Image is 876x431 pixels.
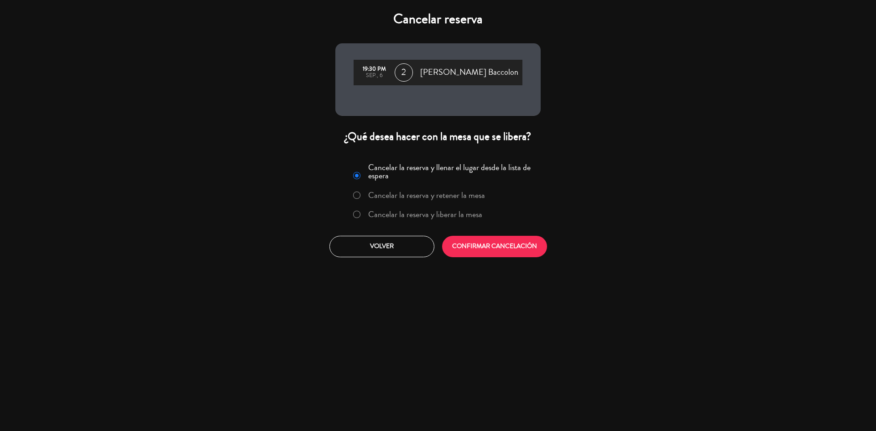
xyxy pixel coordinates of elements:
[358,73,390,79] div: sep., 6
[395,63,413,82] span: 2
[358,66,390,73] div: 19:30 PM
[420,66,518,79] span: [PERSON_NAME] Baccolon
[335,11,541,27] h4: Cancelar reserva
[368,191,485,199] label: Cancelar la reserva y retener la mesa
[442,236,547,257] button: CONFIRMAR CANCELACIÓN
[329,236,434,257] button: Volver
[335,130,541,144] div: ¿Qué desea hacer con la mesa que se libera?
[368,163,535,180] label: Cancelar la reserva y llenar el lugar desde la lista de espera
[368,210,482,218] label: Cancelar la reserva y liberar la mesa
